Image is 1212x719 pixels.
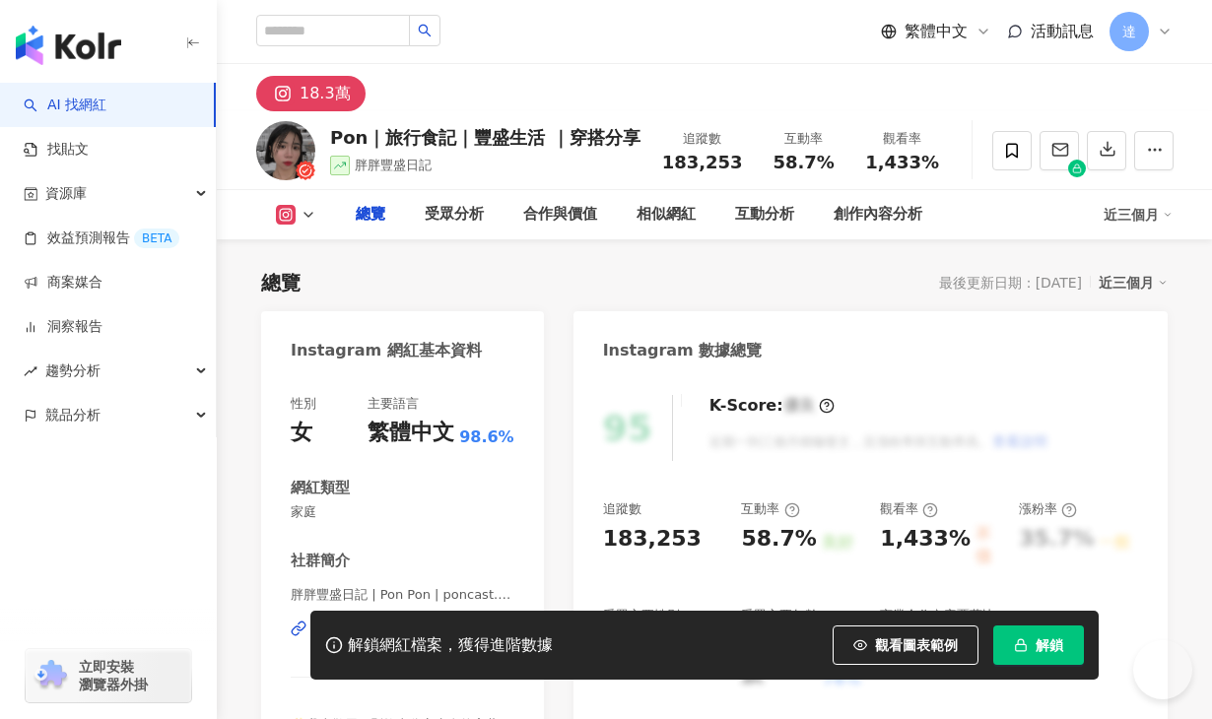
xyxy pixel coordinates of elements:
div: 總覽 [261,269,301,296]
div: 漲粉率 [1019,500,1077,518]
img: logo [16,26,121,65]
div: Instagram 數據總覽 [603,340,763,361]
div: 解鎖網紅檔案，獲得進階數據 [348,635,553,656]
div: 觀看率 [865,129,940,149]
span: 胖胖豐盛日記 | Pon Pon | poncast.veganlife [291,586,514,604]
div: K-Score : [709,395,835,417]
span: 胖胖豐盛日記 [355,158,432,172]
div: 受眾主要年齡 [741,607,818,624]
div: 互動率 [767,129,842,149]
span: search [418,24,432,37]
div: 近三個月 [1099,270,1168,295]
div: 觀看率 [880,500,938,518]
div: 商業合作內容覆蓋比例 [880,607,999,642]
img: chrome extension [32,660,70,691]
div: 最後更新日期：[DATE] [939,275,1082,291]
div: 網紅類型 [291,478,350,498]
div: 社群簡介 [291,551,350,571]
span: 競品分析 [45,393,101,437]
span: 58.7% [773,153,834,172]
div: 主要語言 [368,395,419,413]
button: 觀看圖表範例 [833,625,978,665]
div: 繁體中文 [368,418,454,448]
div: 18.3萬 [300,80,351,107]
span: 183,253 [662,152,743,172]
a: 效益預測報告BETA [24,229,179,248]
img: KOL Avatar [256,121,315,180]
div: 互動率 [741,500,799,518]
div: 總覽 [356,203,385,227]
div: 1,433% [880,524,971,568]
a: searchAI 找網紅 [24,96,106,115]
div: Pon｜旅行食記｜豐盛生活 ｜穿搭分享 [330,125,640,150]
span: 立即安裝 瀏覽器外掛 [79,658,148,693]
div: 受眾分析 [425,203,484,227]
span: 趨勢分析 [45,349,101,393]
div: Instagram 網紅基本資料 [291,340,482,361]
a: 商案媒合 [24,273,102,293]
span: 解鎖 [1036,637,1063,653]
a: 找貼文 [24,140,89,160]
div: 追蹤數 [662,129,743,149]
span: rise [24,364,37,378]
a: chrome extension立即安裝 瀏覽器外掛 [26,649,191,702]
span: 1,433% [865,153,939,172]
div: 追蹤數 [603,500,641,518]
span: 繁體中文 [905,21,968,42]
button: 解鎖 [993,625,1084,665]
div: 互動分析 [735,203,794,227]
span: 資源庫 [45,171,87,216]
div: 相似網紅 [637,203,696,227]
div: 受眾主要性別 [603,607,680,624]
div: 性別 [291,395,316,413]
span: 活動訊息 [1031,22,1094,40]
div: 合作與價值 [523,203,597,227]
div: 58.7% [741,524,816,555]
div: 女 [291,418,312,448]
button: 18.3萬 [256,76,366,111]
a: 洞察報告 [24,317,102,337]
div: 183,253 [603,524,702,555]
span: 達 [1122,21,1136,42]
div: 近三個月 [1104,199,1173,230]
span: 觀看圖表範例 [875,637,958,653]
span: 98.6% [459,426,514,448]
div: 創作內容分析 [834,203,922,227]
span: 家庭 [291,503,514,521]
